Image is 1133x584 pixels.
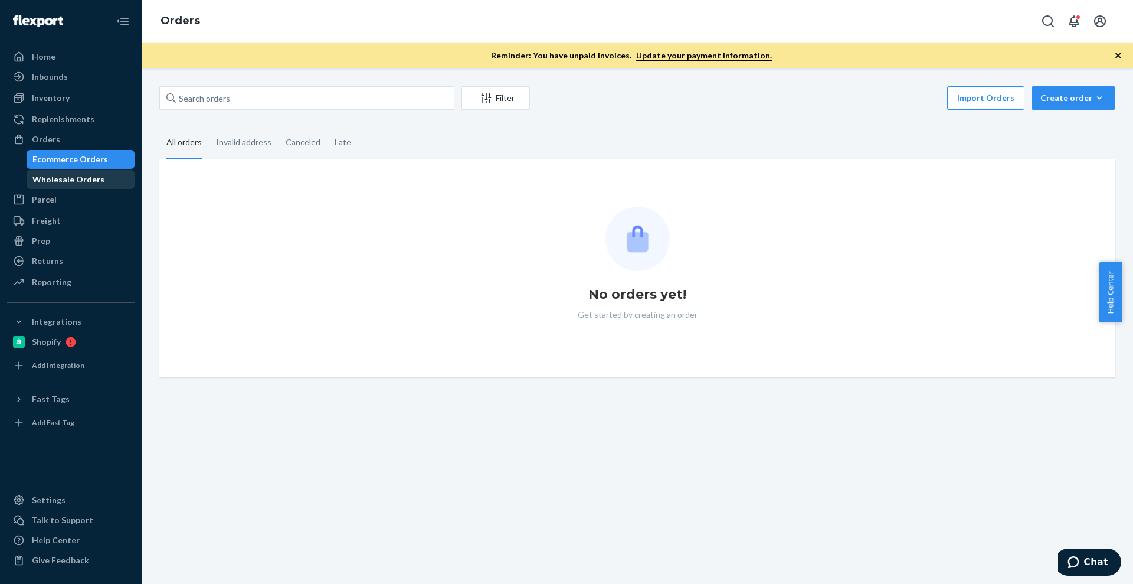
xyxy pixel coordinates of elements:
[32,174,104,185] div: Wholesale Orders
[32,336,61,348] div: Shopify
[1062,9,1086,33] button: Open notifications
[32,154,108,165] div: Ecommerce Orders
[588,285,686,304] h1: No orders yet!
[27,150,135,169] a: Ecommerce Orders
[636,50,772,61] a: Update your payment information.
[32,514,93,526] div: Talk to Support
[1088,9,1112,33] button: Open account menu
[32,393,70,405] div: Fast Tags
[7,273,135,292] a: Reporting
[578,309,698,321] p: Get started by creating an order
[7,47,135,66] a: Home
[32,255,63,267] div: Returns
[7,190,135,209] a: Parcel
[32,71,68,83] div: Inbounds
[159,86,454,110] input: Search orders
[7,67,135,86] a: Inbounds
[7,332,135,351] a: Shopify
[13,15,63,27] img: Flexport logo
[216,127,271,158] div: Invalid address
[7,110,135,129] a: Replenishments
[7,356,135,375] a: Add Integration
[27,170,135,189] a: Wholesale Orders
[7,130,135,149] a: Orders
[1032,86,1115,110] button: Create order
[286,127,320,158] div: Canceled
[7,211,135,230] a: Freight
[1099,262,1122,322] button: Help Center
[462,92,529,104] div: Filter
[335,127,351,158] div: Late
[7,511,135,530] button: Talk to Support
[1058,549,1121,578] iframe: Opens a widget where you can chat to one of our agents
[161,14,200,27] a: Orders
[947,86,1024,110] button: Import Orders
[32,276,71,288] div: Reporting
[32,494,66,506] div: Settings
[32,316,81,328] div: Integrations
[7,231,135,250] a: Prep
[32,360,84,370] div: Add Integration
[32,133,60,145] div: Orders
[32,534,80,546] div: Help Center
[491,50,772,61] p: Reminder: You have unpaid invoices.
[32,92,70,104] div: Inventory
[605,207,670,271] img: Empty list
[461,86,530,110] button: Filter
[7,491,135,510] a: Settings
[166,127,202,159] div: All orders
[7,551,135,570] button: Give Feedback
[32,51,55,63] div: Home
[7,89,135,107] a: Inventory
[7,531,135,550] a: Help Center
[32,215,61,227] div: Freight
[111,9,135,33] button: Close Navigation
[7,252,135,270] a: Returns
[32,113,94,125] div: Replenishments
[32,554,89,566] div: Give Feedback
[151,4,209,38] ol: breadcrumbs
[32,235,50,247] div: Prep
[7,390,135,409] button: Fast Tags
[1040,92,1106,104] div: Create order
[32,194,57,205] div: Parcel
[1036,9,1060,33] button: Open Search Box
[32,417,74,428] div: Add Fast Tag
[7,413,135,432] a: Add Fast Tag
[7,312,135,331] button: Integrations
